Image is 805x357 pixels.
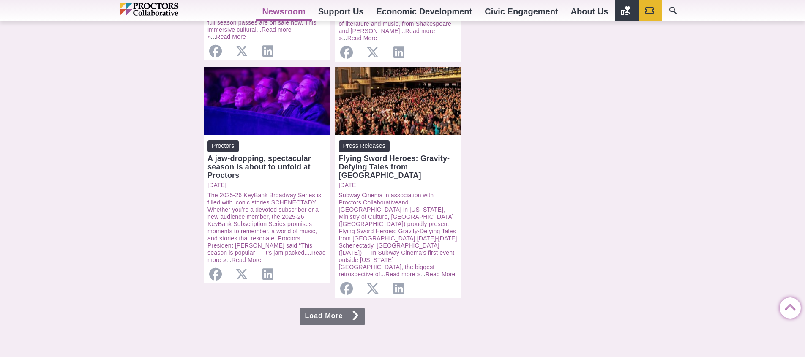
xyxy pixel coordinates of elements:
a: [DATE] [207,182,326,189]
a: Read More [232,256,262,263]
a: Back to Top [780,298,797,315]
a: Read more » [207,26,292,40]
img: Proctors logo [120,3,215,16]
a: Read More [426,271,456,278]
a: Press Releases Flying Sword Heroes: Gravity-Defying Tales from [GEOGRAPHIC_DATA] [339,140,457,179]
a: Proctors A jaw-dropping, spectacular season is about to unfold at Proctors [207,140,326,179]
a: Read more » [385,271,420,278]
a: Read More [216,33,246,40]
a: [DATE] [339,182,457,189]
span: Press Releases [339,140,390,152]
a: Read More [347,35,377,41]
div: A jaw-dropping, spectacular season is about to unfold at Proctors [207,154,326,180]
a: Load More [300,308,365,325]
a: Read more » [207,249,326,263]
a: Subway Cinema in association with Proctors Collaborativeand [GEOGRAPHIC_DATA] in [US_STATE], Mini... [339,192,457,278]
a: The 2025-26 KeyBank Broadway Series is filled with iconic stories SCHENECTADY—Whether you’re a de... [207,192,322,256]
div: Flying Sword Heroes: Gravity-Defying Tales from [GEOGRAPHIC_DATA] [339,154,457,180]
p: ... [207,192,326,264]
span: Proctors [207,140,238,152]
p: ... [339,192,457,278]
a: Read more » [339,27,435,41]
